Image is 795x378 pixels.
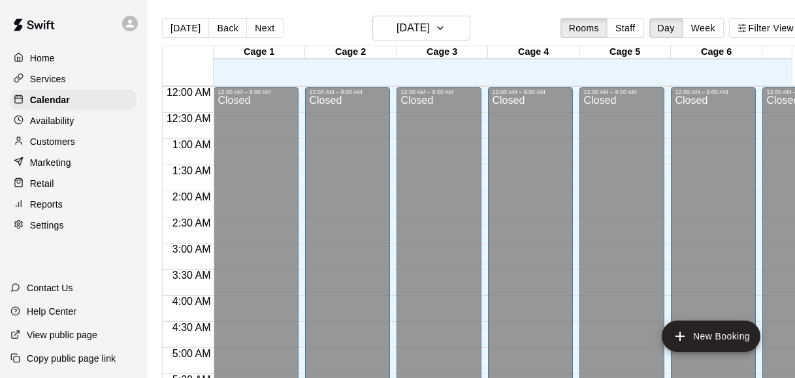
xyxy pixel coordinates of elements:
button: Back [208,18,247,38]
button: add [662,321,760,352]
div: 12:00 AM – 9:00 AM [492,89,569,95]
span: 4:30 AM [169,322,214,333]
p: Marketing [30,156,71,169]
span: 2:30 AM [169,217,214,228]
button: Staff [607,18,644,38]
button: [DATE] [372,16,470,40]
button: Rooms [560,18,608,38]
div: Cage 3 [397,46,488,59]
div: 12:00 AM – 9:00 AM [583,89,660,95]
a: Services [10,69,137,89]
a: Availability [10,111,137,131]
span: 1:30 AM [169,165,214,176]
div: Cage 1 [214,46,305,59]
h6: [DATE] [397,19,430,37]
a: Marketing [10,153,137,172]
p: Availability [30,114,74,127]
button: [DATE] [162,18,209,38]
span: 3:00 AM [169,244,214,255]
p: Copy public page link [27,352,116,365]
a: Customers [10,132,137,151]
div: 12:00 AM – 9:00 AM [218,89,295,95]
p: Home [30,52,55,65]
a: Home [10,48,137,68]
div: 12:00 AM – 9:00 AM [309,89,386,95]
p: Services [30,72,66,86]
div: 12:00 AM – 9:00 AM [400,89,478,95]
a: Settings [10,215,137,235]
span: 2:00 AM [169,191,214,202]
p: View public page [27,328,97,341]
p: Calendar [30,93,70,106]
span: 12:00 AM [163,87,214,98]
a: Calendar [10,90,137,110]
span: 1:00 AM [169,139,214,150]
span: 5:00 AM [169,348,214,359]
p: Reports [30,198,63,211]
div: 12:00 AM – 9:00 AM [675,89,752,95]
p: Retail [30,177,54,190]
span: 3:30 AM [169,270,214,281]
p: Settings [30,219,64,232]
button: Day [649,18,683,38]
div: Cage 4 [488,46,579,59]
div: Cage 5 [579,46,671,59]
a: Retail [10,174,137,193]
p: Contact Us [27,281,73,294]
span: 4:00 AM [169,296,214,307]
p: Help Center [27,305,76,318]
a: Reports [10,195,137,214]
div: Cage 6 [671,46,762,59]
div: Cage 2 [305,46,397,59]
p: Customers [30,135,75,148]
button: Next [246,18,283,38]
button: Week [683,18,724,38]
span: 12:30 AM [163,113,214,124]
